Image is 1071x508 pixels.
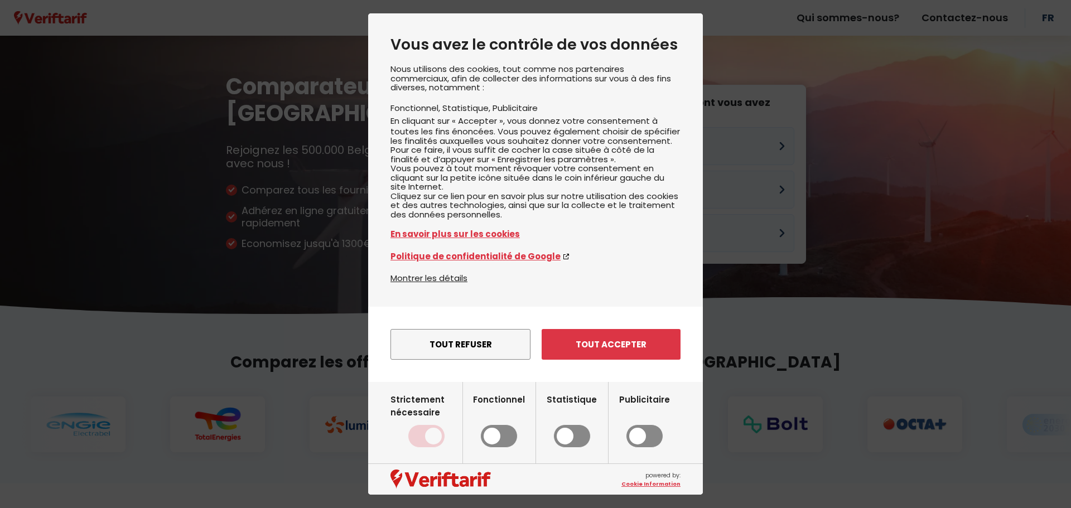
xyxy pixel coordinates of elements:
[390,250,681,263] a: Politique de confidentialité de Google
[619,393,670,448] label: Publicitaire
[621,480,681,488] a: Cookie Information
[390,272,467,284] button: Montrer les détails
[493,102,538,114] li: Publicitaire
[390,65,681,272] div: Nous utilisons des cookies, tout comme nos partenaires commerciaux, afin de collecter des informa...
[442,102,493,114] li: Statistique
[390,228,681,240] a: En savoir plus sur les cookies
[390,393,462,448] label: Strictement nécessaire
[621,471,681,488] span: powered by:
[390,102,442,114] li: Fonctionnel
[542,329,681,360] button: Tout accepter
[473,393,525,448] label: Fonctionnel
[390,36,681,54] h2: Vous avez le contrôle de vos données
[390,329,530,360] button: Tout refuser
[368,307,703,382] div: menu
[547,393,597,448] label: Statistique
[390,470,491,488] img: logo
